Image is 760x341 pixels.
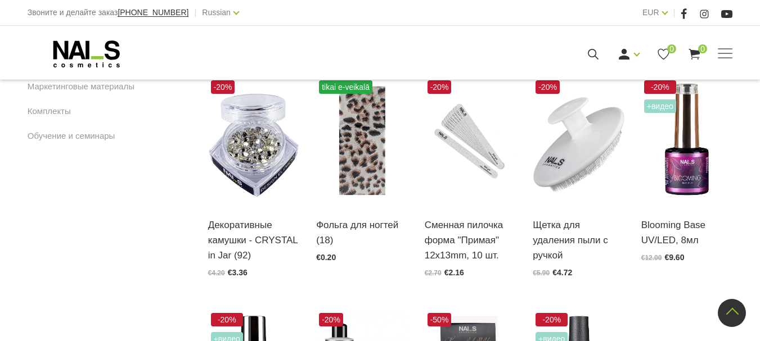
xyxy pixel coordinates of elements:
[533,217,624,263] a: Щетка для удаления пыли с ручкой
[428,313,452,326] span: -50%
[642,6,659,19] a: EUR
[28,129,115,143] a: Обучение и семинары
[208,217,300,263] a: Декоративные камушки - CRYSTAL in Jar (92)
[208,269,225,277] span: €4.20
[319,80,372,94] span: tikai e-veikalā
[425,269,442,277] span: €2.70
[118,8,188,17] a: [PHONE_NUMBER]
[641,217,733,248] a: Blooming Base UV/LED, 8мл
[533,78,624,203] img: Description
[228,268,248,277] span: €3.36
[425,78,516,203] img: САМОКЛЕЯЩАЯСЯ ПИЛКА «ПРЯМАЯ»Типы:- «Прямая», 12x13 мм, 10 шт (240 (-2)- «Прямая», 12x13 мм, 10 шт...
[641,78,733,203] img: Blooming Base УФ/LED — прозрачное покрытие–основа для создания дизайна в стиле «акварель»....
[644,99,676,113] span: +Видео
[673,6,676,20] span: |
[28,80,134,93] a: Маркетинговые материалы
[428,80,452,94] span: -20%
[28,6,189,20] div: Звоните и делайте заказ
[444,268,464,277] span: €2.16
[698,44,707,53] span: 0
[664,253,684,262] span: €9.60
[644,80,676,94] span: -20%
[667,44,676,53] span: 0
[28,104,71,118] a: Комплекты
[425,217,516,263] a: Сменная пилочка форма "Примая" 12x13mm, 10 шт.
[202,6,231,19] a: Russian
[533,269,550,277] span: €5.90
[319,313,343,326] span: -20%
[194,6,196,20] span: |
[211,313,243,326] span: -20%
[316,217,408,248] a: Фольга для ногтей (18)
[208,78,300,203] img: Декоративные камушки разных цветов и размеров для создания различных дизайнов....
[552,268,572,277] span: €4.72
[656,47,671,61] a: 0
[536,313,568,326] span: -20%
[687,47,701,61] a: 0
[536,80,560,94] span: -20%
[316,253,336,262] span: €0.20
[641,254,662,262] span: €12.00
[316,78,408,203] img: Фольга для дизайна Фольга для создания дизайна.Применяется как для моделированных ногтей, так и д...
[211,80,235,94] span: -20%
